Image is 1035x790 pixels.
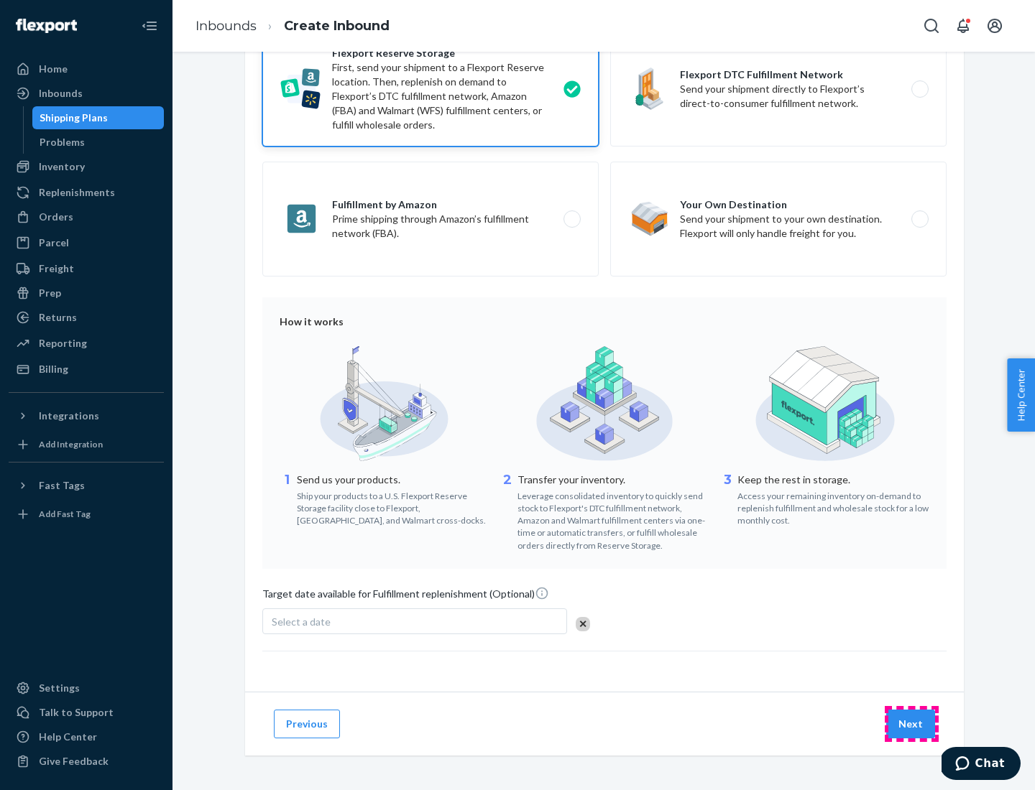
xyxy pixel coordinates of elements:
[40,135,85,149] div: Problems
[262,586,549,607] span: Target date available for Fulfillment replenishment (Optional)
[1007,358,1035,432] button: Help Center
[9,306,164,329] a: Returns
[500,471,515,552] div: 2
[9,231,164,254] a: Parcel
[917,11,946,40] button: Open Search Box
[9,433,164,456] a: Add Integration
[39,261,74,276] div: Freight
[39,336,87,350] div: Reporting
[886,710,935,738] button: Next
[39,508,91,520] div: Add Fast Tag
[297,473,489,487] p: Send us your products.
[517,473,709,487] p: Transfer your inventory.
[9,257,164,280] a: Freight
[949,11,977,40] button: Open notifications
[39,86,83,101] div: Inbounds
[9,57,164,80] a: Home
[737,487,929,526] div: Access your remaining inventory on-demand to replenish fulfillment and wholesale stock for a low ...
[942,747,1021,783] iframe: Opens a widget where you can chat to one of our agents
[195,18,257,34] a: Inbounds
[39,681,80,695] div: Settings
[39,705,114,720] div: Talk to Support
[9,332,164,355] a: Reporting
[297,487,489,526] div: Ship your products to a U.S. Flexport Reserve Storage facility close to Flexport, [GEOGRAPHIC_DAT...
[9,701,164,724] button: Talk to Support
[39,62,68,76] div: Home
[39,286,61,300] div: Prep
[184,5,401,47] ol: breadcrumbs
[39,730,97,744] div: Help Center
[9,358,164,381] a: Billing
[284,18,390,34] a: Create Inbound
[135,11,164,40] button: Close Navigation
[9,404,164,427] button: Integrations
[39,185,115,200] div: Replenishments
[9,155,164,178] a: Inventory
[39,362,68,376] div: Billing
[517,487,709,552] div: Leverage consolidated inventory to quickly send stock to Flexport's DTC fulfillment network, Amaz...
[39,409,99,423] div: Integrations
[39,310,77,325] div: Returns
[39,438,103,450] div: Add Integration
[32,131,165,154] a: Problems
[9,205,164,228] a: Orders
[272,615,331,628] span: Select a date
[39,478,85,493] div: Fast Tags
[980,11,1009,40] button: Open account menu
[9,82,164,105] a: Inbounds
[9,474,164,497] button: Fast Tags
[39,754,109,768] div: Give Feedback
[39,159,85,174] div: Inventory
[274,710,340,738] button: Previous
[9,282,164,305] a: Prep
[9,677,164,700] a: Settings
[720,471,735,526] div: 3
[9,181,164,204] a: Replenishments
[280,315,929,329] div: How it works
[40,111,108,125] div: Shipping Plans
[16,19,77,33] img: Flexport logo
[39,210,73,224] div: Orders
[9,750,164,773] button: Give Feedback
[9,725,164,748] a: Help Center
[280,471,294,526] div: 1
[737,473,929,487] p: Keep the rest in storage.
[9,503,164,526] a: Add Fast Tag
[32,106,165,129] a: Shipping Plans
[39,236,69,250] div: Parcel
